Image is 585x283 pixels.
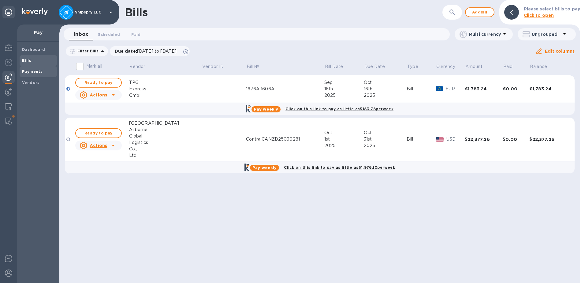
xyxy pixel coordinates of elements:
b: Click on this link to pay as little as $183.78 per week [285,107,393,111]
b: Click to open [524,13,554,18]
b: Vendors [22,80,40,85]
p: Filter Bills [75,48,99,54]
div: 2025 [324,92,364,99]
span: Ready to pay [81,130,116,137]
p: Pay [22,29,54,36]
div: Oct [324,130,364,136]
p: Type [407,63,418,70]
div: 16th [324,86,364,92]
p: Balance [530,63,547,70]
div: $22,377.26 [529,136,567,142]
div: TPG [129,79,202,86]
p: Ungrouped [532,31,561,37]
p: Amount [465,63,483,70]
u: Edit columns [545,49,575,54]
h1: Bills [125,6,147,19]
div: [GEOGRAPHIC_DATA] [129,120,202,126]
span: Bill Date [325,63,351,70]
b: Bills [22,58,31,63]
p: Mark all [86,63,102,70]
b: Pay weekly [254,107,278,111]
div: Logistics [129,139,202,146]
span: Vendor ID [202,63,232,70]
button: Ready to pay [75,128,122,138]
span: Vendor [129,63,153,70]
span: [DATE] to [DATE] [137,49,177,54]
div: 2025 [324,142,364,149]
span: Amount [465,63,490,70]
p: Vendor [129,63,145,70]
p: Due date : [115,48,180,54]
p: Vendor ID [202,63,224,70]
p: Shipspry LLC [75,10,106,14]
span: Inbox [74,30,88,39]
img: My Profile [5,44,12,51]
div: Oct [364,79,407,86]
span: Ready to pay [81,79,116,86]
span: Due Date [364,63,393,70]
div: Bill [407,136,436,142]
p: Multi currency [469,31,501,37]
p: EUR [445,86,465,92]
div: Due date:[DATE] to [DATE] [110,46,190,56]
p: Currency [436,63,455,70]
div: 2025 [364,92,407,99]
div: 16th [364,86,407,92]
span: Type [407,63,426,70]
b: Dashboard [22,47,45,52]
img: Foreign exchange [5,59,12,66]
div: 1st [324,136,364,142]
div: €1,783.24 [465,86,503,92]
p: Bill № [247,63,259,70]
div: GmbH [129,92,202,99]
span: Paid [503,63,521,70]
span: Scheduled [98,31,120,38]
u: Actions [90,92,107,97]
div: Global [129,133,202,139]
img: Logo [22,8,48,15]
div: Co., [129,146,202,152]
span: Balance [530,63,555,70]
p: Bill Date [325,63,343,70]
div: $0.00 [503,136,529,142]
button: Addbill [465,7,494,17]
div: Oct [364,130,407,136]
div: Sep [324,79,364,86]
div: $22,377.26 [465,136,503,142]
b: Payments [22,69,43,74]
div: €1,783.24 [529,86,567,92]
p: USD [446,136,465,142]
span: Paid [131,31,140,38]
u: Actions [90,143,107,148]
div: Airborne [129,126,202,133]
div: €0.00 [503,86,529,92]
b: Please select bills to pay [524,6,580,11]
div: Unpin categories [2,6,15,18]
div: Contra CANZD25090281 [246,136,324,142]
div: 31st [364,136,407,142]
img: USD [436,137,444,141]
p: Due Date [364,63,385,70]
div: Express [129,86,202,92]
b: Pay weekly [252,165,277,170]
span: Bill № [247,63,267,70]
div: Bill [407,86,436,92]
div: Ltd [129,152,202,159]
p: Paid [503,63,513,70]
div: 2025 [364,142,407,149]
button: Ready to pay [75,78,122,88]
span: Add bill [471,9,489,16]
img: Credit hub [5,103,12,110]
div: 1676A 1606A [246,86,324,92]
b: Click on this link to pay as little as $1,976.10 per week [284,165,395,170]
